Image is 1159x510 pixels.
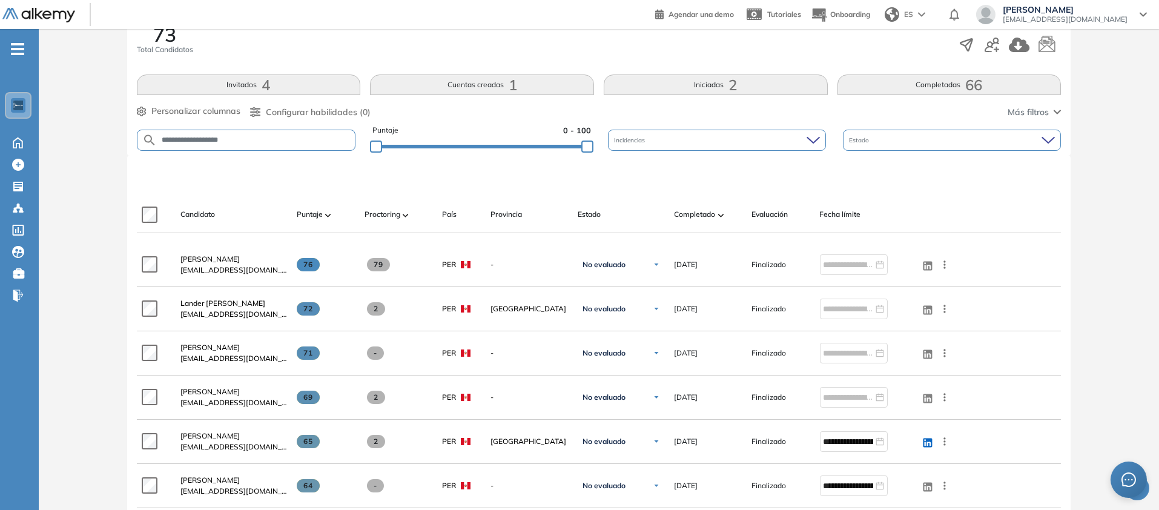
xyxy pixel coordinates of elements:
span: 69 [297,391,320,404]
span: Finalizado [752,436,787,447]
span: PER [442,348,456,359]
span: - [490,392,568,403]
span: Lander [PERSON_NAME] [180,299,265,308]
span: Estado [578,209,601,220]
img: SEARCH_ALT [142,133,157,148]
span: message [1121,472,1136,487]
span: Personalizar columnas [151,105,240,118]
img: PER [461,482,471,489]
span: No evaluado [583,481,626,491]
span: [DATE] [675,392,698,403]
span: [DATE] [675,303,698,314]
img: Ícono de flecha [653,349,660,357]
span: Finalizado [752,392,787,403]
span: PER [442,303,456,314]
span: Finalizado [752,303,787,314]
span: 72 [297,302,320,316]
span: No evaluado [583,392,626,402]
span: 2 [367,302,386,316]
a: [PERSON_NAME] [180,254,287,265]
span: No evaluado [583,260,626,270]
span: Puntaje [372,125,398,136]
span: Finalizado [752,259,787,270]
span: [PERSON_NAME] [180,254,240,263]
span: ES [904,9,913,20]
img: PER [461,394,471,401]
span: Provincia [490,209,522,220]
span: [GEOGRAPHIC_DATA] [490,303,568,314]
span: Configurar habilidades (0) [266,106,371,119]
span: [EMAIL_ADDRESS][DOMAIN_NAME] [1003,15,1128,24]
a: [PERSON_NAME] [180,475,287,486]
span: 2 [367,391,386,404]
span: 76 [297,258,320,271]
a: Lander [PERSON_NAME] [180,298,287,309]
span: Evaluación [752,209,788,220]
span: 79 [367,258,391,271]
a: [PERSON_NAME] [180,342,287,353]
button: Cuentas creadas1 [370,75,594,95]
span: Completado [675,209,716,220]
img: world [885,7,899,22]
span: [DATE] [675,436,698,447]
div: Estado [843,130,1061,151]
span: Incidencias [614,136,647,145]
i: - [11,48,24,50]
span: [PERSON_NAME] [180,387,240,396]
img: [missing "en.ARROW_ALT" translation] [325,214,331,217]
img: arrow [918,12,925,17]
span: 0 - 100 [563,125,591,136]
span: [PERSON_NAME] [180,343,240,352]
img: [missing "en.ARROW_ALT" translation] [403,214,409,217]
span: Onboarding [830,10,870,19]
span: Total Candidatos [137,44,193,55]
span: [GEOGRAPHIC_DATA] [490,436,568,447]
img: PER [461,349,471,357]
span: 73 [153,25,176,44]
span: [EMAIL_ADDRESS][DOMAIN_NAME] [180,309,287,320]
span: [PERSON_NAME] [180,475,240,485]
span: Proctoring [365,209,400,220]
button: Invitados4 [137,75,361,95]
span: - [367,479,385,492]
span: PER [442,392,456,403]
span: Más filtros [1008,106,1049,119]
button: Más filtros [1008,106,1061,119]
span: [DATE] [675,348,698,359]
span: Finalizado [752,348,787,359]
img: PER [461,261,471,268]
span: No evaluado [583,437,626,446]
span: PER [442,480,456,491]
button: Iniciadas2 [604,75,828,95]
img: Ícono de flecha [653,438,660,445]
span: [EMAIL_ADDRESS][DOMAIN_NAME] [180,397,287,408]
span: - [490,259,568,270]
span: [EMAIL_ADDRESS][DOMAIN_NAME] [180,486,287,497]
a: [PERSON_NAME] [180,386,287,397]
span: 71 [297,346,320,360]
img: Ícono de flecha [653,261,660,268]
span: [EMAIL_ADDRESS][DOMAIN_NAME] [180,265,287,276]
span: PER [442,436,456,447]
img: [missing "en.ARROW_ALT" translation] [718,214,724,217]
img: PER [461,438,471,445]
span: 64 [297,479,320,492]
span: No evaluado [583,348,626,358]
span: [PERSON_NAME] [1003,5,1128,15]
span: Candidato [180,209,215,220]
span: Puntaje [297,209,323,220]
span: PER [442,259,456,270]
span: [EMAIL_ADDRESS][DOMAIN_NAME] [180,442,287,452]
a: [PERSON_NAME] [180,431,287,442]
button: Completadas66 [837,75,1062,95]
button: Onboarding [811,2,870,28]
span: 65 [297,435,320,448]
img: https://assets.alkemy.org/workspaces/1802/d452bae4-97f6-47ab-b3bf-1c40240bc960.jpg [13,101,23,110]
span: País [442,209,457,220]
span: - [490,480,568,491]
img: Logo [2,8,75,23]
span: - [367,346,385,360]
span: [DATE] [675,480,698,491]
span: 2 [367,435,386,448]
img: Ícono de flecha [653,305,660,313]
